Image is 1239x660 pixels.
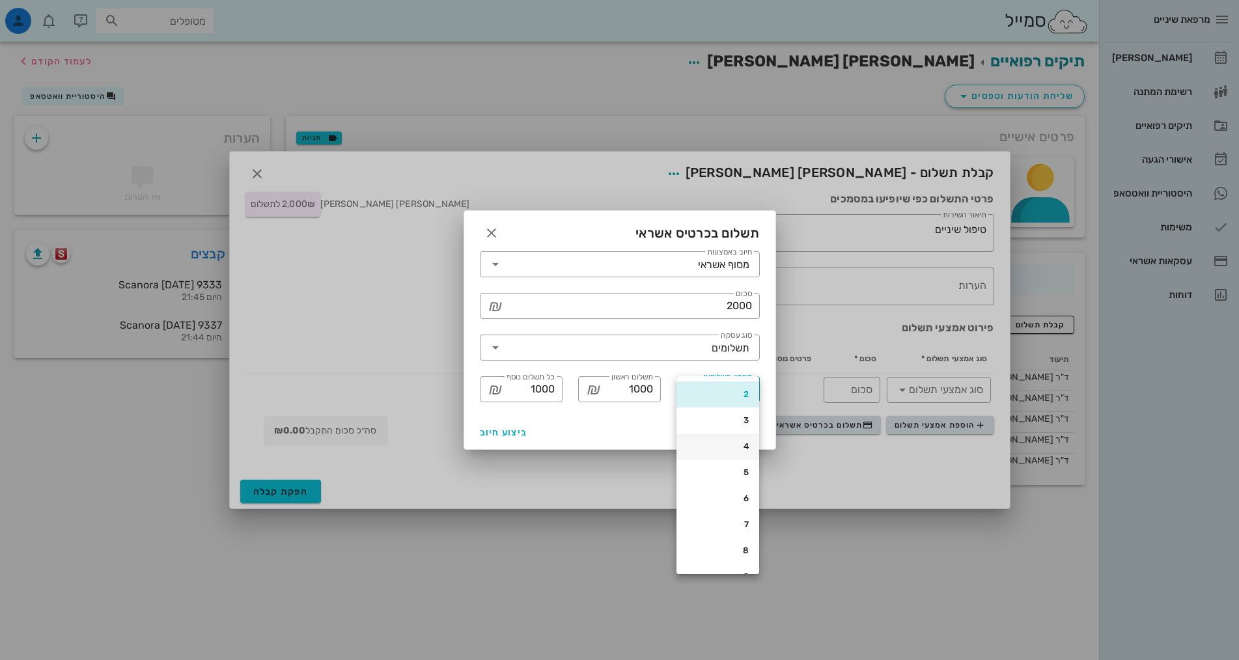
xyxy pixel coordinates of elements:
label: כל תשלום נוסף [507,372,555,382]
i: ₪ [587,381,600,397]
div: מסוף אשראי [698,259,749,271]
label: סכום [736,289,752,299]
label: חיוב באמצעות [707,247,752,257]
div: 4 [687,441,749,452]
div: תשלום בכרטיס אשראי [464,211,775,251]
div: 8 [687,545,749,556]
div: 3 [687,415,749,426]
i: ₪ [489,298,502,314]
i: ₪ [489,381,502,397]
button: ביצוע חיוב [475,420,533,444]
label: מספר תשלומים [703,372,752,382]
div: 6 [687,493,749,504]
div: 5 [687,467,749,478]
div: 2 [687,389,749,400]
label: סוג עסקה [721,331,752,340]
div: תשלומים [712,342,749,354]
label: תשלום ראשון [611,372,653,382]
div: 7 [687,519,749,530]
div: 9 [687,571,749,582]
div: סוג עסקהתשלומים [480,335,760,361]
div: חיוב באמצעותמסוף אשראי [480,251,760,277]
span: ביצוע חיוב [480,427,528,438]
